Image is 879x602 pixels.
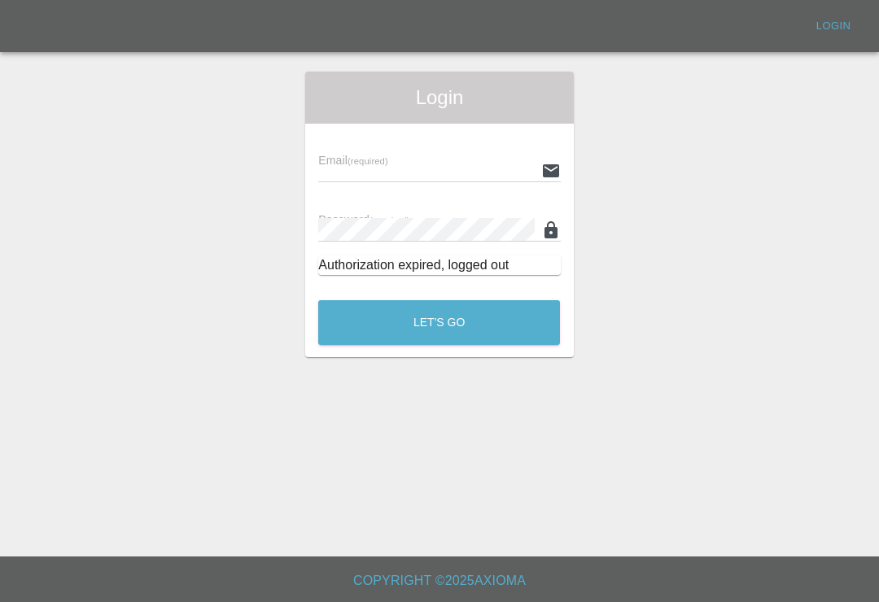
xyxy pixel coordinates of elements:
small: (required) [348,156,388,166]
h6: Copyright © 2025 Axioma [13,569,866,592]
small: (required) [370,216,410,225]
span: Login [318,85,560,111]
a: Login [807,14,859,39]
div: Authorization expired, logged out [318,255,560,275]
span: Password [318,213,409,226]
span: Email [318,154,387,167]
button: Let's Go [318,300,560,345]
